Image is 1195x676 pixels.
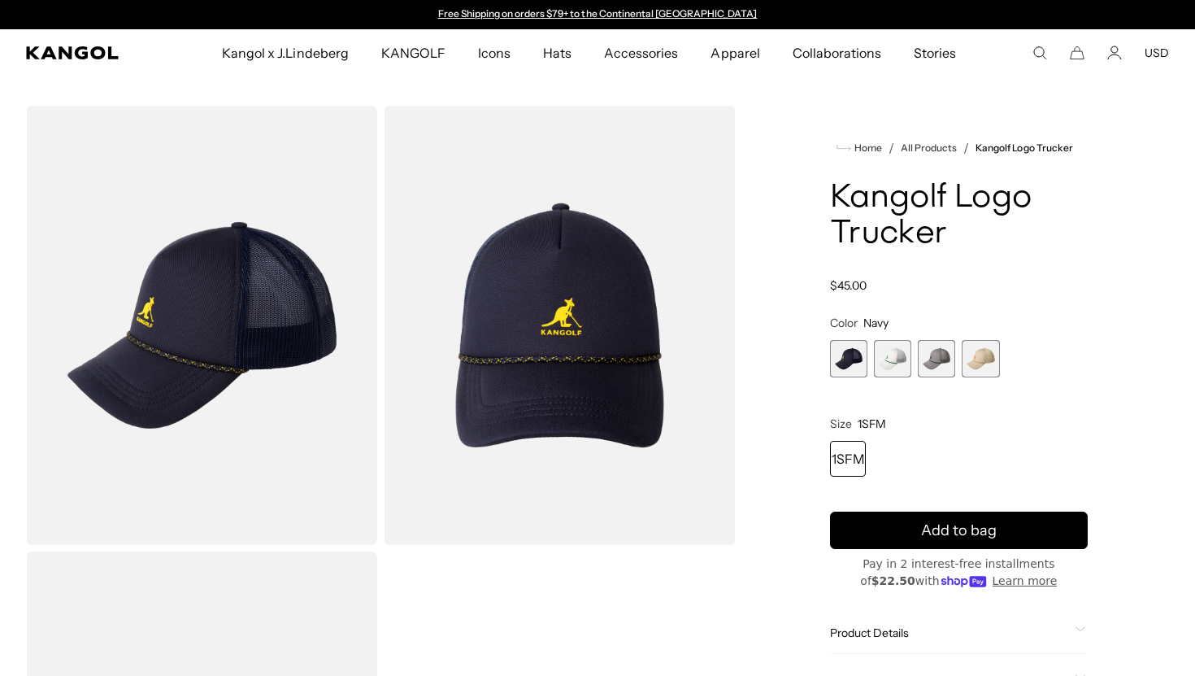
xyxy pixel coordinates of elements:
[918,340,955,377] div: 3 of 4
[914,29,956,76] span: Stories
[962,340,999,377] div: 4 of 4
[710,29,759,76] span: Apparel
[830,316,858,330] span: Color
[830,512,1088,549] button: Add to bag
[381,29,445,76] span: KANGOLF
[430,8,765,21] div: Announcement
[793,29,881,76] span: Collaborations
[897,29,972,76] a: Stories
[1032,46,1047,60] summary: Search here
[1070,46,1084,60] button: Cart
[365,29,462,76] a: KANGOLF
[901,142,957,154] a: All Products
[694,29,776,76] a: Apparel
[882,138,894,158] li: /
[957,138,969,158] li: /
[921,520,997,542] span: Add to bag
[26,46,146,59] a: Kangol
[588,29,694,76] a: Accessories
[830,340,867,377] div: 1 of 4
[874,340,911,377] div: 2 of 4
[604,29,678,76] span: Accessories
[527,29,588,76] a: Hats
[26,106,377,545] img: color-navy
[1107,46,1122,60] a: Account
[830,340,867,377] label: Navy
[830,417,852,431] span: Size
[830,626,1068,640] span: Product Details
[776,29,897,76] a: Collaborations
[543,29,571,76] span: Hats
[858,417,886,431] span: 1SFM
[962,340,999,377] label: Khaki
[830,441,866,477] div: 1SFM
[222,29,349,76] span: Kangol x J.Lindeberg
[478,29,511,76] span: Icons
[430,8,765,21] slideshow-component: Announcement bar
[830,138,1088,158] nav: breadcrumbs
[430,8,765,21] div: 1 of 2
[863,316,889,330] span: Navy
[1145,46,1169,60] button: USD
[438,7,758,20] a: Free Shipping on orders $79+ to the Continental [GEOGRAPHIC_DATA]
[976,142,1073,154] a: Kangolf Logo Trucker
[874,340,911,377] label: White
[830,278,867,293] span: $45.00
[851,142,882,154] span: Home
[918,340,955,377] label: Grey
[836,141,882,155] a: Home
[384,106,735,545] img: color-navy
[462,29,527,76] a: Icons
[830,181,1088,252] h1: Kangolf Logo Trucker
[206,29,365,76] a: Kangol x J.Lindeberg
